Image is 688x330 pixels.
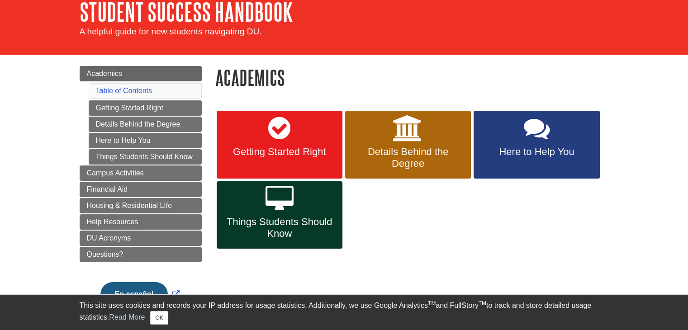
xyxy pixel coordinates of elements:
[89,133,202,148] a: Here to Help You
[150,311,168,325] button: Close
[80,231,202,246] a: DU Acronyms
[87,185,128,193] span: Financial Aid
[215,66,609,89] h1: Academics
[80,214,202,230] a: Help Resources
[80,27,262,36] span: A helpful guide for new students navigating DU.
[89,149,202,165] a: Things Students Should Know
[217,181,342,249] a: Things Students Should Know
[89,117,202,132] a: Details Behind the Degree
[98,290,182,298] a: Link opens in new window
[223,216,336,240] span: Things Students Should Know
[345,111,471,179] a: Details Behind the Degree
[428,300,436,306] sup: TM
[89,100,202,116] a: Getting Started Right
[80,247,202,262] a: Questions?
[87,202,172,209] span: Housing & Residential LIfe
[109,313,145,321] a: Read More
[217,111,342,179] a: Getting Started Right
[80,182,202,197] a: Financial Aid
[80,300,609,325] div: This site uses cookies and records your IP address for usage statistics. Additionally, we use Goo...
[480,146,593,158] span: Here to Help You
[479,300,486,306] sup: TM
[87,218,138,226] span: Help Resources
[223,146,336,158] span: Getting Started Right
[80,66,202,322] div: Guide Page Menu
[80,198,202,213] a: Housing & Residential LIfe
[87,70,122,77] span: Academics
[352,146,464,170] span: Details Behind the Degree
[474,111,599,179] a: Here to Help You
[87,169,144,177] span: Campus Activities
[80,66,202,81] a: Academics
[100,282,168,306] button: En español
[87,250,123,258] span: Questions?
[80,165,202,181] a: Campus Activities
[87,234,131,242] span: DU Acronyms
[96,87,152,94] a: Table of Contents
